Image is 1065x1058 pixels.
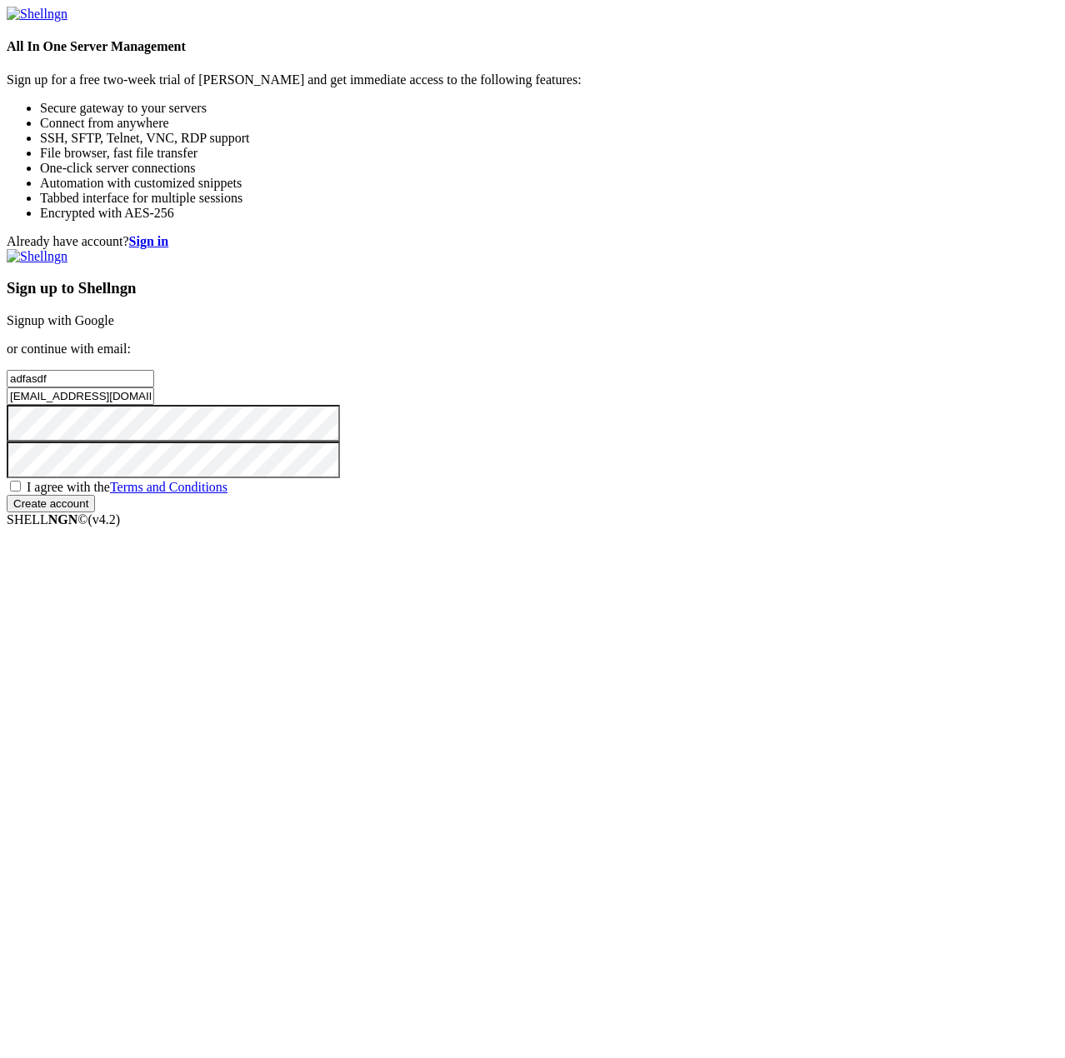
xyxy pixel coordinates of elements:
[27,480,227,494] span: I agree with the
[7,495,95,512] input: Create account
[7,342,1058,357] p: or continue with email:
[7,39,1058,54] h4: All In One Server Management
[10,481,21,492] input: I agree with theTerms and Conditions
[88,512,121,527] span: 4.2.0
[7,249,67,264] img: Shellngn
[40,161,1058,176] li: One-click server connections
[48,512,78,527] b: NGN
[40,146,1058,161] li: File browser, fast file transfer
[7,279,1058,297] h3: Sign up to Shellngn
[40,176,1058,191] li: Automation with customized snippets
[7,387,154,405] input: Email address
[129,234,169,248] a: Sign in
[40,116,1058,131] li: Connect from anywhere
[7,7,67,22] img: Shellngn
[40,191,1058,206] li: Tabbed interface for multiple sessions
[7,72,1058,87] p: Sign up for a free two-week trial of [PERSON_NAME] and get immediate access to the following feat...
[110,480,227,494] a: Terms and Conditions
[7,313,114,327] a: Signup with Google
[7,234,1058,249] div: Already have account?
[40,101,1058,116] li: Secure gateway to your servers
[7,512,120,527] span: SHELL ©
[40,131,1058,146] li: SSH, SFTP, Telnet, VNC, RDP support
[40,206,1058,221] li: Encrypted with AES-256
[7,370,154,387] input: Full name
